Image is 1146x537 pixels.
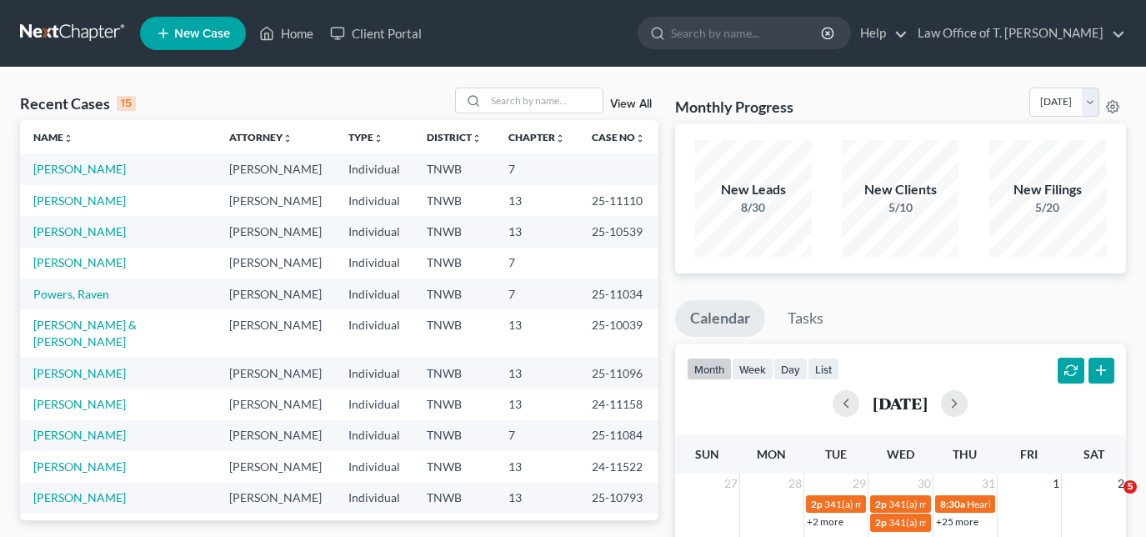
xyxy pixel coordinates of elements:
td: [PERSON_NAME] [216,389,335,419]
td: 13 [495,309,578,357]
span: 341(a) meeting for [PERSON_NAME] [888,498,1049,510]
td: 24-11522 [578,451,658,482]
div: 5/10 [842,199,958,216]
td: TNWB [413,358,495,389]
a: Powers, Raven [33,287,109,301]
span: 31 [980,474,997,494]
button: week [732,358,773,380]
td: Individual [335,185,413,216]
td: 13 [495,185,578,216]
a: Chapterunfold_more [508,131,565,143]
h2: [DATE] [873,394,928,412]
span: 2p [875,516,887,529]
td: TNWB [413,420,495,451]
td: [PERSON_NAME] [216,358,335,389]
a: [PERSON_NAME] [33,366,126,380]
a: +25 more [936,515,978,528]
i: unfold_more [472,133,482,143]
td: TNWB [413,451,495,482]
i: unfold_more [635,133,645,143]
span: Wed [887,447,914,461]
a: Law Office of T. [PERSON_NAME] [909,18,1125,48]
td: 25-10539 [578,216,658,247]
td: Individual [335,483,413,514]
td: [PERSON_NAME] [216,279,335,309]
td: 25-11084 [578,420,658,451]
span: Sat [1083,447,1104,461]
td: Individual [335,216,413,247]
span: 28 [787,474,803,494]
span: 1 [1051,474,1061,494]
td: TNWB [413,309,495,357]
a: +2 more [807,515,843,528]
a: Calendar [675,300,765,337]
span: Mon [757,447,786,461]
td: TNWB [413,185,495,216]
span: 2 [1116,474,1126,494]
td: 13 [495,358,578,389]
td: Individual [335,451,413,482]
td: Individual [335,389,413,419]
a: [PERSON_NAME] [33,224,126,238]
a: Nameunfold_more [33,131,73,143]
span: 5 [1123,480,1137,494]
span: 2p [875,498,887,510]
a: View All [610,98,652,110]
button: day [773,358,808,380]
span: 30 [916,474,933,494]
td: TNWB [413,483,495,514]
a: [PERSON_NAME] [33,490,126,504]
button: month [687,358,732,380]
td: Individual [335,279,413,309]
span: New Case [174,28,230,40]
td: 24-11158 [578,389,658,419]
td: 25-11110 [578,185,658,216]
td: [PERSON_NAME] [216,153,335,184]
td: TNWB [413,279,495,309]
input: Search by name... [486,88,603,113]
td: [PERSON_NAME] [216,216,335,247]
span: Fri [1020,447,1038,461]
td: Individual [335,420,413,451]
td: 7 [495,153,578,184]
a: Help [852,18,908,48]
a: [PERSON_NAME] & [PERSON_NAME] [33,318,137,349]
td: Individual [335,153,413,184]
td: [PERSON_NAME] [216,420,335,451]
span: 29 [851,474,868,494]
span: 27 [723,474,739,494]
a: Tasks [773,300,838,337]
td: 13 [495,389,578,419]
i: unfold_more [63,133,73,143]
td: 25-11096 [578,358,658,389]
a: [PERSON_NAME] [33,428,126,442]
td: [PERSON_NAME] [216,309,335,357]
div: 15 [117,96,136,111]
div: New Filings [989,180,1106,199]
a: [PERSON_NAME] [33,193,126,208]
a: Districtunfold_more [427,131,482,143]
span: Tue [825,447,847,461]
td: Individual [335,309,413,357]
a: Case Nounfold_more [592,131,645,143]
span: Sun [695,447,719,461]
a: [PERSON_NAME] [33,162,126,176]
i: unfold_more [373,133,383,143]
div: Recent Cases [20,93,136,113]
td: TNWB [413,216,495,247]
td: 13 [495,483,578,514]
td: 25-11034 [578,279,658,309]
a: Home [251,18,322,48]
iframe: Intercom live chat [1089,480,1129,520]
td: 25-10793 [578,483,658,514]
td: TNWB [413,389,495,419]
td: Individual [335,248,413,279]
div: New Leads [695,180,812,199]
i: unfold_more [283,133,293,143]
span: 2p [811,498,823,510]
span: 341(a) meeting for [PERSON_NAME] [824,498,985,510]
td: 13 [495,216,578,247]
td: [PERSON_NAME] [216,483,335,514]
span: 8:30a [940,498,965,510]
h3: Monthly Progress [675,97,793,117]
